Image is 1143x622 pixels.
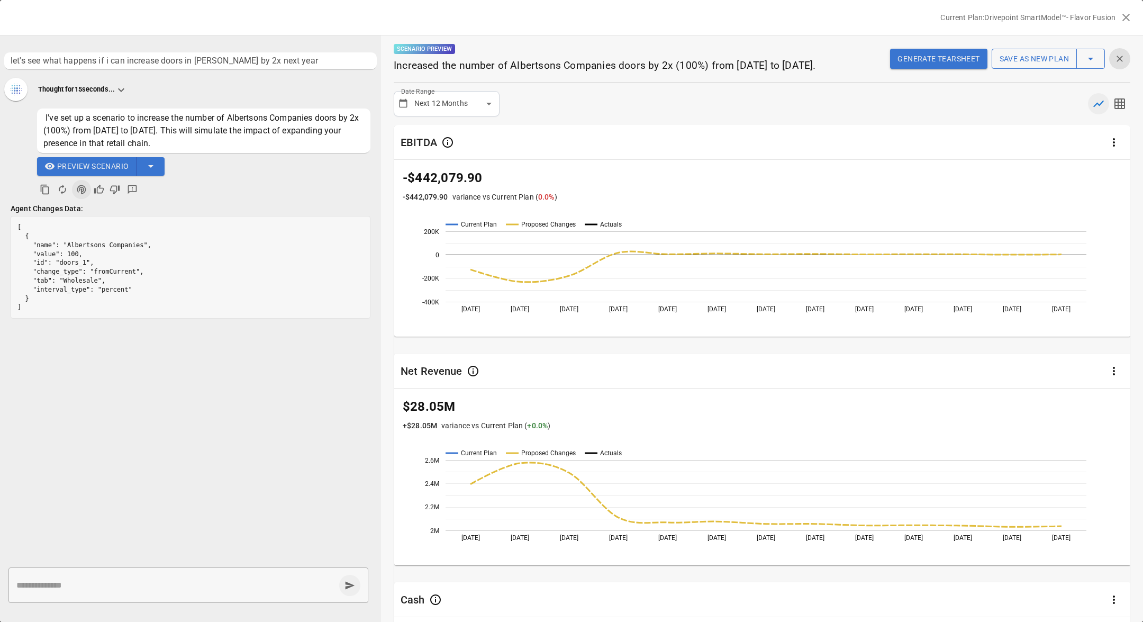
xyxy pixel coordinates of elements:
span: let's see what happens if i can increase doors in [PERSON_NAME] by 2x next year [11,55,370,67]
text: 2.6M [425,457,439,464]
p: Next 12 Months [414,98,468,109]
text: [DATE] [560,305,578,313]
p: Increased the number of Albertsons Companies doors by 2x (100%) from [DATE] to [DATE]. [394,58,816,74]
span: I've set up a scenario to increase the number of Albertsons Companies doors by 2x (100%) from [DA... [43,113,361,148]
text: Actuals [600,221,622,228]
text: [DATE] [511,305,529,313]
text: [DATE] [904,534,923,542]
p: -$442,079.90 [403,168,1122,187]
text: 2.2M [425,503,439,511]
text: 2.4M [425,480,439,488]
text: 200K [424,228,439,236]
text: [DATE] [609,534,628,542]
button: Copy to clipboard [37,182,53,197]
text: [DATE] [904,305,923,313]
text: Current Plan [461,221,497,228]
text: [DATE] [1003,534,1021,542]
pre: [ { "name": "Albertsons Companies", "value": 100, "id": "doors_1", "change_type": "fromCurrent", ... [11,217,370,318]
label: Date Range [401,87,434,96]
text: [DATE] [560,534,578,542]
p: Agent Changes Data: [11,203,370,214]
button: Regenerate Response [53,180,72,199]
text: [DATE] [855,534,874,542]
text: Current Plan [461,449,497,457]
span: 0.0 % [538,193,555,201]
span: Preview Scenario [57,160,129,173]
text: [DATE] [806,534,824,542]
button: Preview Scenario [37,157,138,176]
p: + $28.05M [403,420,437,431]
div: Net Revenue [401,364,462,378]
text: [DATE] [609,305,628,313]
text: [DATE] [461,305,480,313]
button: Good Response [91,182,107,197]
text: [DATE] [511,534,529,542]
text: 0 [436,251,439,259]
text: [DATE] [461,534,480,542]
button: Save as new plan [992,49,1077,69]
text: [DATE] [658,534,677,542]
text: -200K [422,275,439,282]
text: [DATE] [757,305,775,313]
div: EBITDA [401,136,437,149]
text: 2M [430,527,439,535]
p: variance vs Current Plan ( ) [441,420,550,431]
button: Agent Changes Data [72,180,91,199]
text: Proposed Changes [521,221,576,228]
text: [DATE] [855,305,874,313]
span: + 0.0 % [527,421,548,430]
svg: A chart. [394,215,1131,339]
svg: A chart. [394,444,1131,568]
p: Current Plan: Drivepoint SmartModel™- Flavor Fusion [940,12,1115,23]
button: Detailed Feedback [123,180,142,199]
text: [DATE] [806,305,824,313]
p: $28.05M [403,397,1122,416]
text: Actuals [600,449,622,457]
p: Thought for 15 seconds... [38,85,115,94]
img: Thinking [8,82,23,97]
button: Generate Tearsheet [890,49,987,69]
text: [DATE] [757,534,775,542]
text: -400K [422,299,439,306]
p: -$442,079.90 [403,192,448,203]
text: [DATE] [1052,305,1071,313]
text: [DATE] [707,305,726,313]
p: Scenario Preview [394,44,455,55]
button: Bad Response [107,182,123,197]
div: Cash [401,593,425,607]
text: [DATE] [658,305,677,313]
p: variance vs Current Plan ( ) [452,192,557,203]
text: [DATE] [1052,534,1071,542]
text: [DATE] [954,534,972,542]
text: [DATE] [707,534,726,542]
text: Proposed Changes [521,449,576,457]
text: [DATE] [1003,305,1021,313]
text: [DATE] [954,305,972,313]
